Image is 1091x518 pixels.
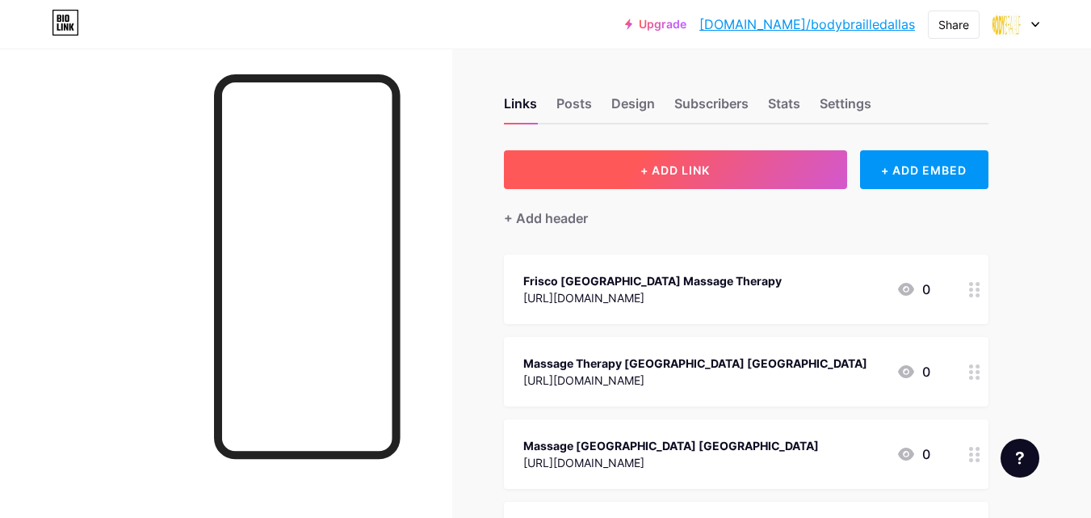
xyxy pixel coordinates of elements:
[938,16,969,33] div: Share
[896,280,930,299] div: 0
[504,208,588,228] div: + Add header
[523,289,782,306] div: [URL][DOMAIN_NAME]
[523,454,819,471] div: [URL][DOMAIN_NAME]
[640,163,710,177] span: + ADD LINK
[768,94,800,123] div: Stats
[625,18,686,31] a: Upgrade
[820,94,871,123] div: Settings
[523,355,867,372] div: Massage Therapy [GEOGRAPHIC_DATA] [GEOGRAPHIC_DATA]
[523,272,782,289] div: Frisco [GEOGRAPHIC_DATA] Massage Therapy
[860,150,988,189] div: + ADD EMBED
[611,94,655,123] div: Design
[992,9,1022,40] img: bodybrailledallas
[674,94,749,123] div: Subscribers
[504,94,537,123] div: Links
[896,444,930,464] div: 0
[556,94,592,123] div: Posts
[896,362,930,381] div: 0
[523,437,819,454] div: Massage [GEOGRAPHIC_DATA] [GEOGRAPHIC_DATA]
[504,150,847,189] button: + ADD LINK
[699,15,915,34] a: [DOMAIN_NAME]/bodybrailledallas
[523,372,867,389] div: [URL][DOMAIN_NAME]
